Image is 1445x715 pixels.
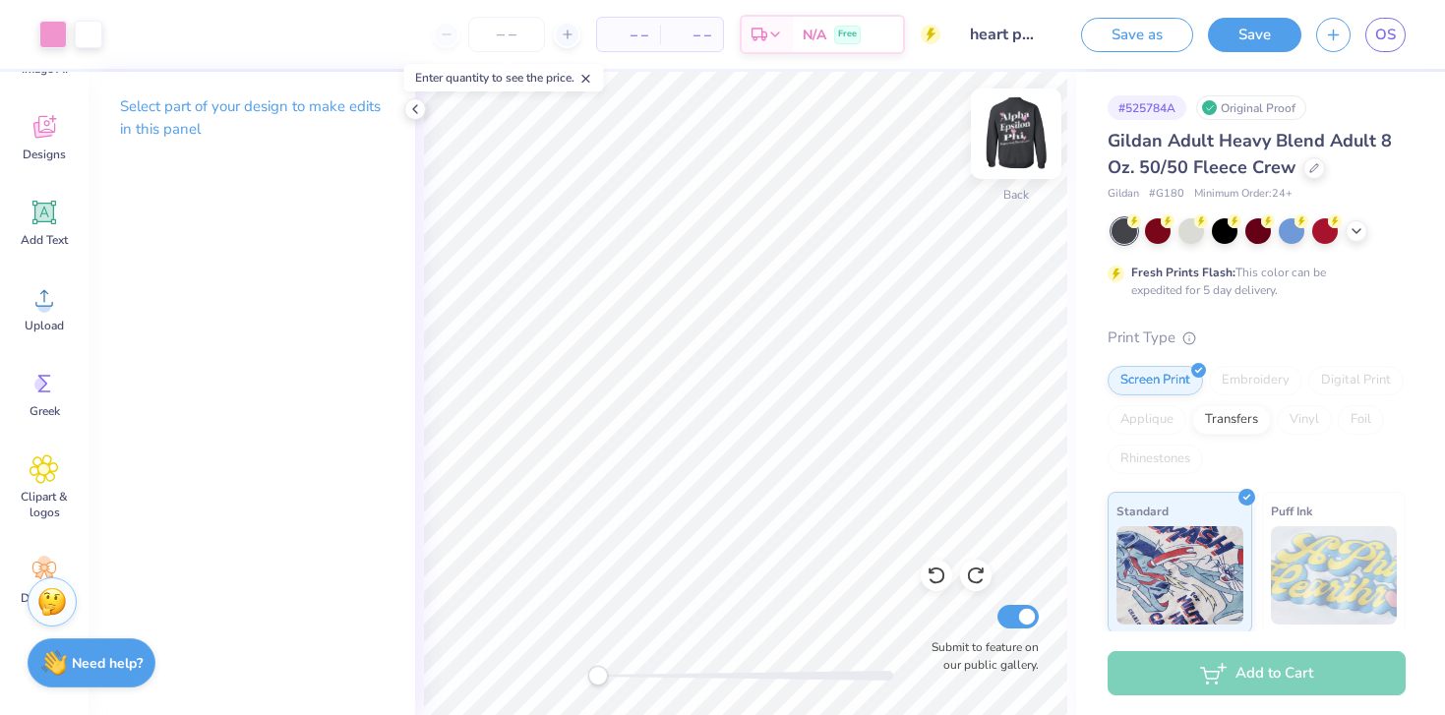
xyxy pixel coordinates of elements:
[1108,186,1139,203] span: Gildan
[1271,526,1398,625] img: Puff Ink
[1209,366,1302,395] div: Embroidery
[588,666,608,685] div: Accessibility label
[1149,186,1184,203] span: # G180
[72,654,143,673] strong: Need help?
[838,28,857,41] span: Free
[1108,95,1186,120] div: # 525784A
[1108,129,1392,179] span: Gildan Adult Heavy Blend Adult 8 Oz. 50/50 Fleece Crew
[1277,405,1332,435] div: Vinyl
[120,95,384,141] p: Select part of your design to make edits in this panel
[1108,366,1203,395] div: Screen Print
[1365,18,1406,52] a: OS
[1003,186,1029,204] div: Back
[21,232,68,248] span: Add Text
[21,590,68,606] span: Decorate
[1108,405,1186,435] div: Applique
[1196,95,1306,120] div: Original Proof
[30,403,60,419] span: Greek
[803,25,826,45] span: N/A
[23,147,66,162] span: Designs
[468,17,545,52] input: – –
[25,318,64,333] span: Upload
[1116,526,1243,625] img: Standard
[977,94,1055,173] img: Back
[1081,18,1193,52] button: Save as
[1108,327,1406,349] div: Print Type
[1208,18,1301,52] button: Save
[672,25,711,45] span: – –
[404,64,604,91] div: Enter quantity to see the price.
[1308,366,1404,395] div: Digital Print
[1131,265,1235,280] strong: Fresh Prints Flash:
[1271,501,1312,521] span: Puff Ink
[1108,445,1203,474] div: Rhinestones
[921,638,1039,674] label: Submit to feature on our public gallery.
[1375,24,1396,46] span: OS
[12,489,77,520] span: Clipart & logos
[1192,405,1271,435] div: Transfers
[1116,501,1169,521] span: Standard
[1131,264,1373,299] div: This color can be expedited for 5 day delivery.
[955,15,1052,54] input: Untitled Design
[1338,405,1384,435] div: Foil
[1194,186,1293,203] span: Minimum Order: 24 +
[609,25,648,45] span: – –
